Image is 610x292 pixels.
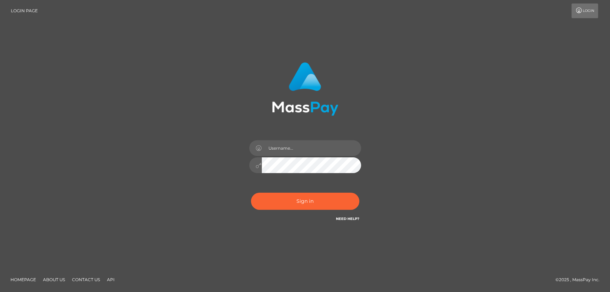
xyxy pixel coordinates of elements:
a: Homepage [8,274,39,285]
a: About Us [40,274,68,285]
input: Username... [262,140,361,156]
div: © 2025 , MassPay Inc. [555,276,605,284]
a: Need Help? [336,216,359,221]
a: API [104,274,117,285]
img: MassPay Login [272,62,338,116]
a: Contact Us [69,274,103,285]
a: Login Page [11,3,38,18]
button: Sign in [251,193,359,210]
a: Login [572,3,598,18]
